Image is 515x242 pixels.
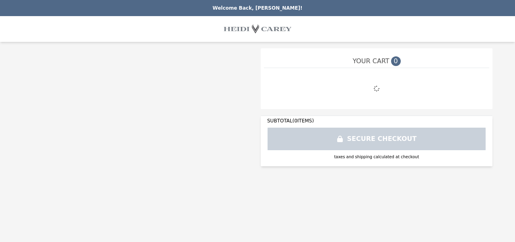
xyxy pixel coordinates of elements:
[391,56,401,66] span: 0
[352,56,389,66] span: YOUR CART
[267,154,486,160] div: taxes and shipping calculated at checkout
[293,118,314,124] span: ( 0 ITEMS)
[5,5,510,11] p: Welcome Back, [PERSON_NAME]!
[267,118,293,124] span: SUBTOTAL
[224,21,291,37] img: Brand Logo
